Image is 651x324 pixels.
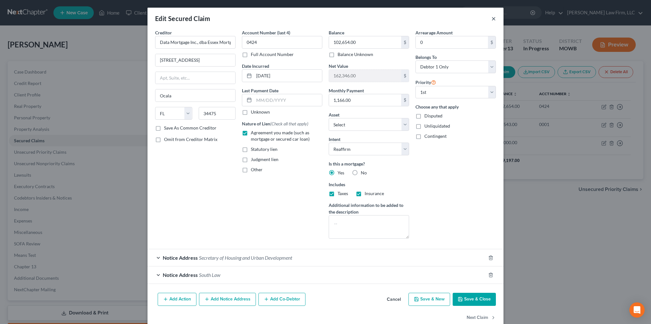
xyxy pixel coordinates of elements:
[491,15,496,22] button: ×
[155,54,235,66] input: Enter address...
[365,191,384,196] span: Insurance
[401,70,409,82] div: $
[155,30,172,35] span: Creditor
[424,123,450,129] span: Unliquidated
[199,293,256,306] button: Add Notice Address
[251,130,310,142] span: Agreement you made (such as mortgage or secured car loan)
[416,36,488,48] input: 0.00
[361,170,367,175] span: No
[164,125,216,131] label: Save As Common Creditor
[329,181,409,188] label: Includes
[329,63,348,69] label: Net Value
[415,29,453,36] label: Arrearage Amount
[199,255,292,261] span: Secretary of Housing and Urban Development
[251,51,294,58] label: Full Account Number
[401,94,409,106] div: $
[338,170,344,175] span: Yes
[251,146,278,152] span: Statutory lien
[164,137,217,142] span: Omit from Creditor Matrix
[424,113,442,118] span: Disputed
[629,302,645,318] div: Open Intercom Messenger
[163,255,198,261] span: Notice Address
[338,191,348,196] span: Taxes
[270,121,308,126] span: (Check all that apply)
[415,103,496,110] label: Choose any that apply
[242,87,278,94] label: Last Payment Date
[401,36,409,48] div: $
[329,202,409,215] label: Additional information to be added to the description
[242,29,290,36] label: Account Number (last 4)
[408,293,450,306] button: Save & New
[329,160,409,167] label: Is this a mortgage?
[329,36,401,48] input: 0.00
[163,272,198,278] span: Notice Address
[251,109,270,115] label: Unknown
[158,293,196,306] button: Add Action
[155,14,210,23] div: Edit Secured Claim
[415,78,436,86] label: Priority
[155,72,235,84] input: Apt, Suite, etc...
[488,36,496,48] div: $
[254,94,322,106] input: MM/DD/YYYY
[251,157,278,162] span: Judgment lien
[329,29,344,36] label: Balance
[242,63,269,69] label: Date Incurred
[424,133,447,139] span: Contingent
[258,293,305,306] button: Add Co-Debtor
[199,107,236,120] input: Enter zip...
[338,51,373,58] label: Balance Unknown
[329,136,340,143] label: Intent
[382,293,406,306] button: Cancel
[242,36,322,49] input: XXXX
[415,54,437,60] span: Belongs To
[329,94,401,106] input: 0.00
[242,120,308,127] label: Nature of Lien
[251,167,263,172] span: Other
[199,272,220,278] span: South Law
[155,36,236,49] input: Search creditor by name...
[329,87,364,94] label: Monthly Payment
[329,112,339,117] span: Asset
[155,89,235,102] input: Enter city...
[329,70,401,82] input: 0.00
[453,293,496,306] button: Save & Close
[254,70,322,82] input: MM/DD/YYYY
